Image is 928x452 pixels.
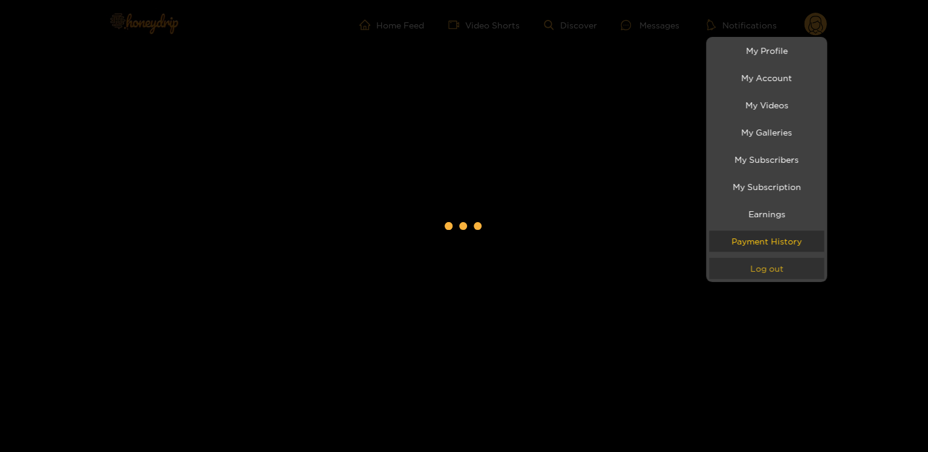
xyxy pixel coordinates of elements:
[709,258,824,279] button: Log out
[709,67,824,88] a: My Account
[709,203,824,224] a: Earnings
[709,94,824,116] a: My Videos
[709,122,824,143] a: My Galleries
[709,149,824,170] a: My Subscribers
[709,40,824,61] a: My Profile
[709,176,824,197] a: My Subscription
[709,231,824,252] a: Payment History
